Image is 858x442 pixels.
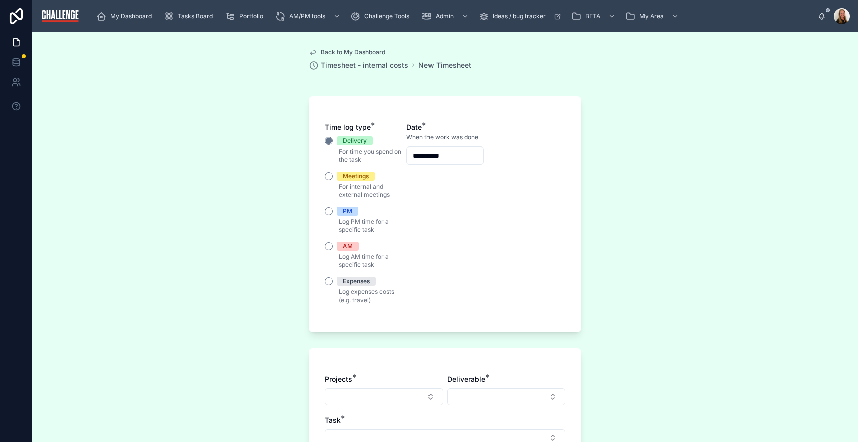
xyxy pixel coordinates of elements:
[364,12,409,20] span: Challenge Tools
[418,7,474,25] a: Admin
[339,183,390,198] span: For internal and external meetings
[406,133,478,141] span: When the work was done
[447,388,565,405] button: Select Button
[639,12,664,20] span: My Area
[321,60,408,70] span: Timesheet - internal costs
[325,375,352,383] span: Projects
[476,7,566,25] a: Ideas / bug tracker
[272,7,345,25] a: AM/PM tools
[347,7,416,25] a: Challenge Tools
[343,242,353,251] div: AM
[325,123,371,131] span: Time log type
[161,7,220,25] a: Tasks Board
[88,5,818,27] div: scrollable content
[110,12,152,20] span: My Dashboard
[339,253,389,268] span: Log AM time for a specific task
[222,7,270,25] a: Portfolio
[568,7,620,25] a: BETA
[309,60,408,70] a: Timesheet - internal costs
[493,12,546,20] span: Ideas / bug tracker
[447,375,485,383] span: Deliverable
[339,288,394,304] span: Log expenses costs (e.g. travel)
[343,277,370,286] div: Expenses
[178,12,213,20] span: Tasks Board
[585,12,600,20] span: BETA
[418,60,471,70] a: New Timesheet
[343,172,369,181] div: Meetings
[339,148,401,163] span: For time you spend on the task
[406,123,422,131] span: Date
[325,416,341,424] span: Task
[321,48,385,56] span: Back to My Dashboard
[93,7,159,25] a: My Dashboard
[343,136,367,145] div: Delivery
[622,7,684,25] a: My Area
[40,8,80,24] img: App logo
[309,48,385,56] a: Back to My Dashboard
[325,388,443,405] button: Select Button
[343,207,352,216] div: PM
[339,218,389,233] span: Log PM time for a specific task
[239,12,263,20] span: Portfolio
[436,12,454,20] span: Admin
[289,12,325,20] span: AM/PM tools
